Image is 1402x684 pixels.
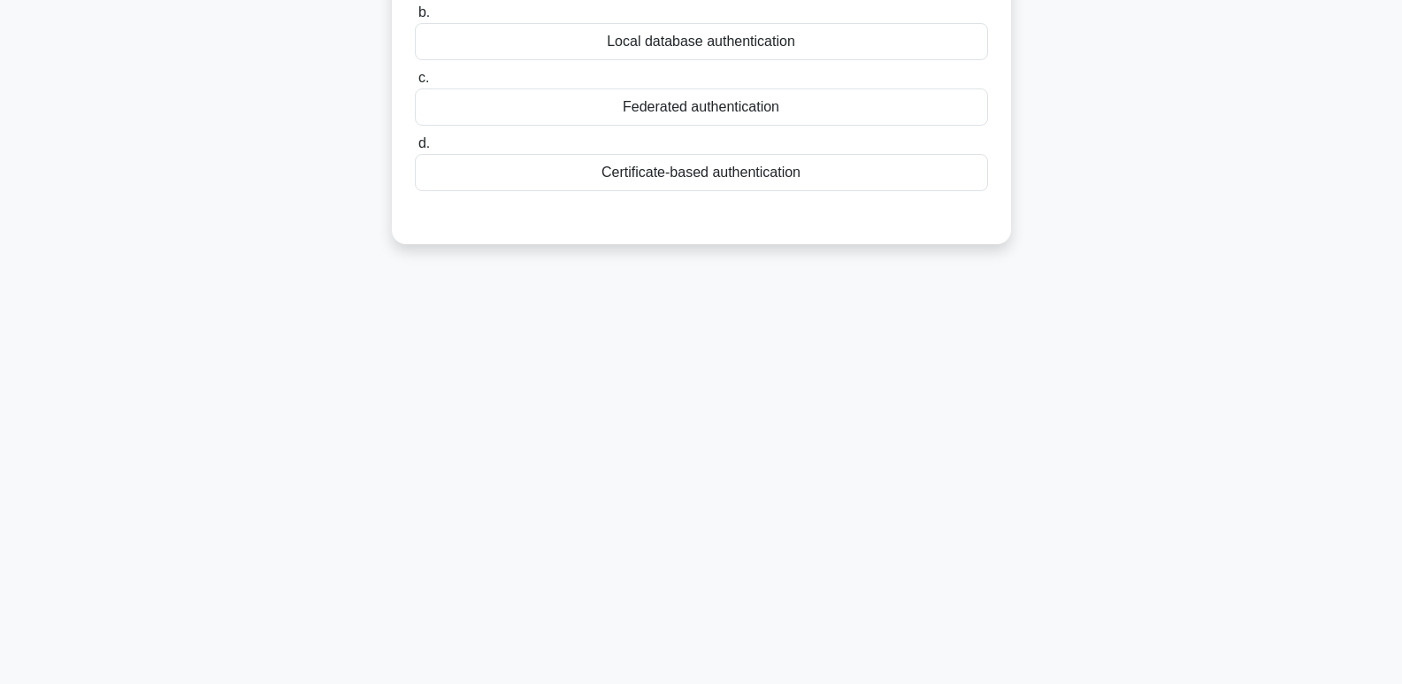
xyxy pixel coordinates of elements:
[415,88,988,126] div: Federated authentication
[415,23,988,60] div: Local database authentication
[418,4,430,19] span: b.
[418,135,430,150] span: d.
[418,70,429,85] span: c.
[415,154,988,191] div: Certificate-based authentication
